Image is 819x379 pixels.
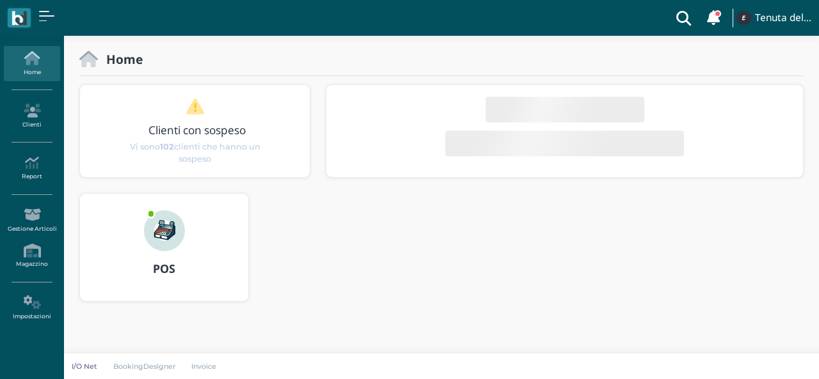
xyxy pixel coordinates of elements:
img: ... [144,210,185,251]
h2: Home [98,52,143,66]
a: Home [4,46,60,81]
a: Clienti [4,98,60,134]
iframe: Help widget launcher [728,339,808,368]
a: Magazzino [4,238,60,274]
a: Gestione Articoli [4,203,60,238]
a: ... POS [79,193,249,317]
a: ... Tenuta del Barco [735,3,811,33]
b: 102 [160,141,174,151]
a: Report [4,151,60,186]
div: 1 / 1 [80,85,310,177]
img: logo [12,11,26,26]
span: Vi sono clienti che hanno un sospeso [127,140,263,164]
img: ... [736,11,751,25]
h4: Tenuta del Barco [755,13,811,24]
a: Clienti con sospeso Vi sono102clienti che hanno un sospeso [104,98,285,165]
b: POS [153,261,175,276]
a: Impostazioni [4,290,60,325]
h3: Clienti con sospeso [107,124,288,136]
